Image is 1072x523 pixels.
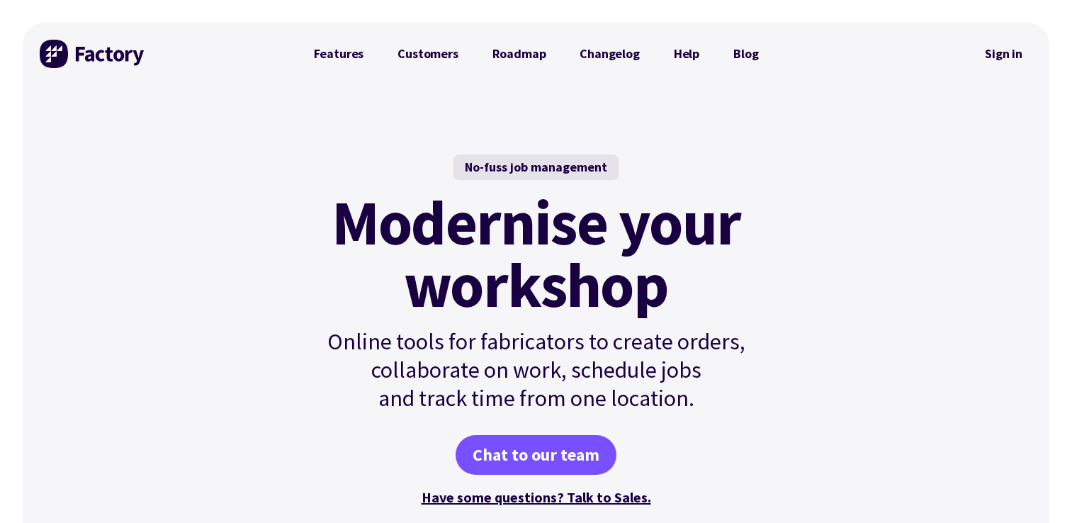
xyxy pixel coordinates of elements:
a: Changelog [563,40,656,68]
p: Online tools for fabricators to create orders, collaborate on work, schedule jobs and track time ... [297,327,776,412]
div: No-fuss job management [453,154,619,180]
a: Roadmap [475,40,563,68]
a: Have some questions? Talk to Sales. [422,488,651,506]
nav: Primary Navigation [297,40,776,68]
mark: Modernise your workshop [332,191,740,316]
a: Customers [380,40,475,68]
a: Sign in [975,38,1032,70]
img: Factory [40,40,146,68]
nav: Secondary Navigation [975,38,1032,70]
a: Features [297,40,381,68]
a: Chat to our team [456,435,616,475]
a: Help [657,40,716,68]
a: Blog [716,40,775,68]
